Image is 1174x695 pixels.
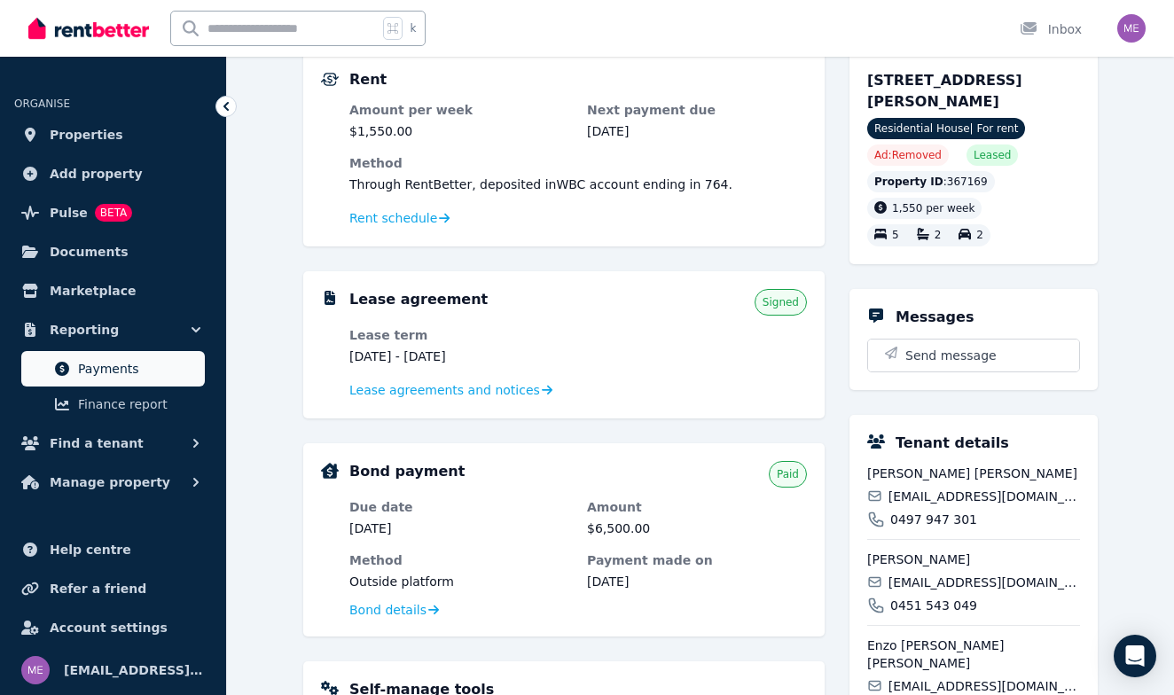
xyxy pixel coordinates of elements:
[50,472,170,493] span: Manage property
[349,177,732,191] span: Through RentBetter , deposited in WBC account ending in 764 .
[321,73,339,86] img: Rental Payments
[21,351,205,387] a: Payments
[587,122,807,140] dd: [DATE]
[935,230,942,242] span: 2
[1117,14,1146,43] img: melpol@hotmail.com
[349,326,569,344] dt: Lease term
[888,488,1080,505] span: [EMAIL_ADDRESS][DOMAIN_NAME]
[888,574,1080,591] span: [EMAIL_ADDRESS][DOMAIN_NAME]
[50,202,88,223] span: Pulse
[28,15,149,42] img: RentBetter
[14,195,212,230] a: PulseBETA
[78,358,198,379] span: Payments
[1114,635,1156,677] div: Open Intercom Messenger
[349,209,450,227] a: Rent schedule
[14,156,212,191] a: Add property
[21,387,205,422] a: Finance report
[892,202,974,215] span: 1,550 per week
[896,307,974,328] h5: Messages
[50,163,143,184] span: Add property
[410,21,416,35] span: k
[349,519,569,537] dd: [DATE]
[763,295,799,309] span: Signed
[349,209,437,227] span: Rent schedule
[349,551,569,569] dt: Method
[896,433,1009,454] h5: Tenant details
[867,465,1080,482] span: [PERSON_NAME] [PERSON_NAME]
[14,234,212,269] a: Documents
[78,394,198,415] span: Finance report
[976,230,983,242] span: 2
[867,72,1022,110] span: [STREET_ADDRESS][PERSON_NAME]
[587,498,807,516] dt: Amount
[349,122,569,140] dd: $1,550.00
[50,578,146,599] span: Refer a friend
[14,273,212,308] a: Marketplace
[64,660,205,681] span: [EMAIL_ADDRESS][DOMAIN_NAME]
[867,551,1080,568] span: [PERSON_NAME]
[349,573,569,590] dd: Outside platform
[50,280,136,301] span: Marketplace
[888,677,1080,695] span: [EMAIL_ADDRESS][DOMAIN_NAME]
[14,610,212,645] a: Account settings
[21,656,50,684] img: melpol@hotmail.com
[890,511,977,528] span: 0497 947 301
[50,617,168,638] span: Account settings
[50,241,129,262] span: Documents
[50,433,144,454] span: Find a tenant
[349,289,488,310] h5: Lease agreement
[587,551,807,569] dt: Payment made on
[777,467,799,481] span: Paid
[349,347,569,365] dd: [DATE] - [DATE]
[14,426,212,461] button: Find a tenant
[14,312,212,347] button: Reporting
[349,601,439,619] a: Bond details
[587,101,807,119] dt: Next payment due
[874,175,943,189] span: Property ID
[974,148,1011,162] span: Leased
[50,124,123,145] span: Properties
[14,117,212,152] a: Properties
[890,597,977,614] span: 0451 543 049
[321,463,339,479] img: Bond Details
[50,539,131,560] span: Help centre
[905,347,997,364] span: Send message
[349,101,569,119] dt: Amount per week
[892,230,899,242] span: 5
[1020,20,1082,38] div: Inbox
[867,636,1080,672] span: Enzo [PERSON_NAME] [PERSON_NAME]
[867,118,1025,139] span: Residential House | For rent
[349,461,465,482] h5: Bond payment
[14,532,212,567] a: Help centre
[95,204,132,222] span: BETA
[867,171,995,192] div: : 367169
[14,571,212,606] a: Refer a friend
[587,519,807,537] dd: $6,500.00
[14,465,212,500] button: Manage property
[587,573,807,590] dd: [DATE]
[349,381,552,399] a: Lease agreements and notices
[874,148,942,162] span: Ad: Removed
[349,381,540,399] span: Lease agreements and notices
[349,154,807,172] dt: Method
[50,319,119,340] span: Reporting
[14,98,70,110] span: ORGANISE
[349,69,387,90] h5: Rent
[349,498,569,516] dt: Due date
[868,340,1079,371] button: Send message
[349,601,427,619] span: Bond details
